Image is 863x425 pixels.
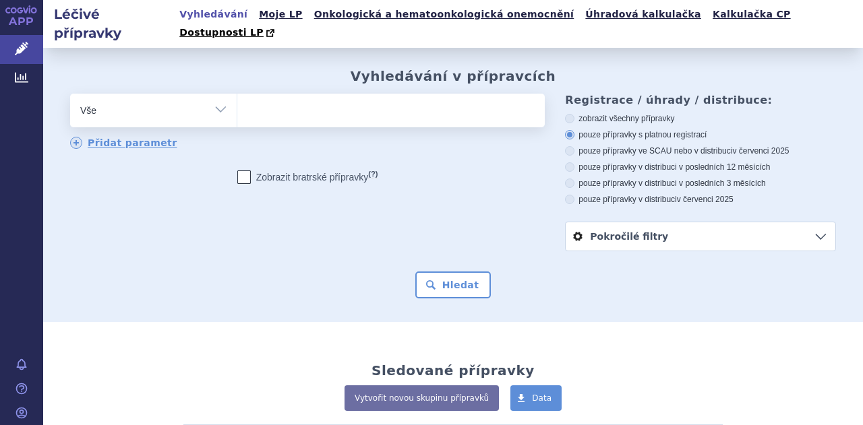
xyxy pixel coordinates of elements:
[565,178,836,189] label: pouze přípravky v distribuci v posledních 3 měsících
[532,393,552,403] span: Data
[565,194,836,205] label: pouze přípravky v distribuci
[415,271,492,298] button: Hledat
[565,129,836,140] label: pouze přípravky s platnou registrací
[43,5,175,42] h2: Léčivé přípravky
[677,195,734,204] span: v červenci 2025
[510,385,562,411] a: Data
[351,68,556,84] h2: Vyhledávání v přípravcích
[565,94,836,106] h3: Registrace / úhrady / distribuce:
[175,24,281,42] a: Dostupnosti LP
[345,385,499,411] a: Vytvořit novou skupinu přípravků
[709,5,795,24] a: Kalkulačka CP
[566,222,835,251] a: Pokročilé filtry
[565,113,836,124] label: zobrazit všechny přípravky
[581,5,705,24] a: Úhradová kalkulačka
[732,146,789,156] span: v červenci 2025
[237,170,378,184] label: Zobrazit bratrské přípravky
[565,162,836,172] label: pouze přípravky v distribuci v posledních 12 měsících
[371,362,535,379] h2: Sledované přípravky
[255,5,306,24] a: Moje LP
[179,27,264,38] span: Dostupnosti LP
[368,170,378,178] abbr: (?)
[310,5,578,24] a: Onkologická a hematoonkologická onemocnění
[70,137,177,149] a: Přidat parametr
[175,5,251,24] a: Vyhledávání
[565,145,836,156] label: pouze přípravky ve SCAU nebo v distribuci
